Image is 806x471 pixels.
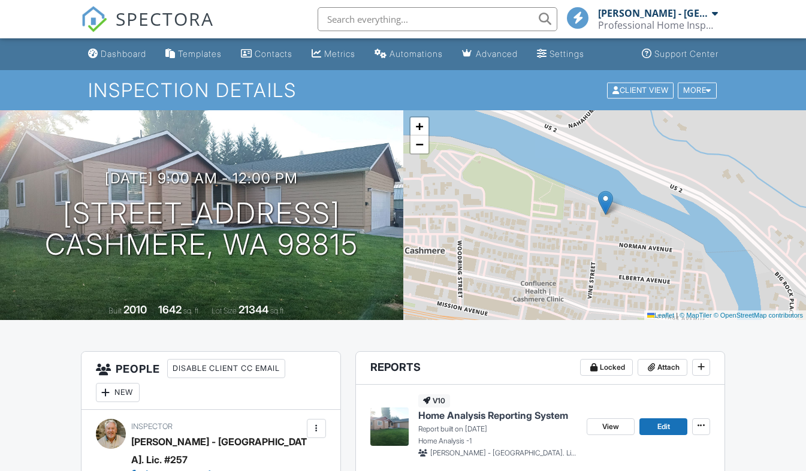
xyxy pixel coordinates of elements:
[131,422,173,431] span: Inspector
[324,49,355,59] div: Metrics
[714,312,803,319] a: © OpenStreetMap contributors
[598,7,709,19] div: [PERSON_NAME] - [GEOGRAPHIC_DATA]. Lic. #257
[178,49,222,59] div: Templates
[680,312,712,319] a: © MapTiler
[550,49,584,59] div: Settings
[598,19,718,31] div: Professional Home Inspections
[81,16,214,41] a: SPECTORA
[116,6,214,31] span: SPECTORA
[676,312,678,319] span: |
[606,85,677,94] a: Client View
[457,43,523,65] a: Advanced
[390,49,443,59] div: Automations
[370,43,448,65] a: Automations (Basic)
[236,43,297,65] a: Contacts
[45,198,358,261] h1: [STREET_ADDRESS] Cashmere, WA 98815
[410,117,428,135] a: Zoom in
[212,306,237,315] span: Lot Size
[81,352,340,410] h3: People
[410,135,428,153] a: Zoom out
[239,303,268,316] div: 21344
[476,49,518,59] div: Advanced
[108,306,122,315] span: Built
[678,82,717,98] div: More
[307,43,360,65] a: Metrics
[415,137,423,152] span: −
[105,170,298,186] h3: [DATE] 9:00 am - 12:00 pm
[607,82,674,98] div: Client View
[647,312,674,319] a: Leaflet
[158,303,182,316] div: 1642
[123,303,147,316] div: 2010
[83,43,151,65] a: Dashboard
[598,191,613,215] img: Marker
[167,359,285,378] div: Disable Client CC Email
[131,433,313,469] div: [PERSON_NAME] - [GEOGRAPHIC_DATA]. Lic. #257
[532,43,589,65] a: Settings
[161,43,227,65] a: Templates
[101,49,146,59] div: Dashboard
[81,6,107,32] img: The Best Home Inspection Software - Spectora
[96,383,140,402] div: New
[255,49,292,59] div: Contacts
[270,306,285,315] span: sq.ft.
[318,7,557,31] input: Search everything...
[415,119,423,134] span: +
[183,306,200,315] span: sq. ft.
[88,80,717,101] h1: Inspection Details
[637,43,723,65] a: Support Center
[654,49,719,59] div: Support Center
